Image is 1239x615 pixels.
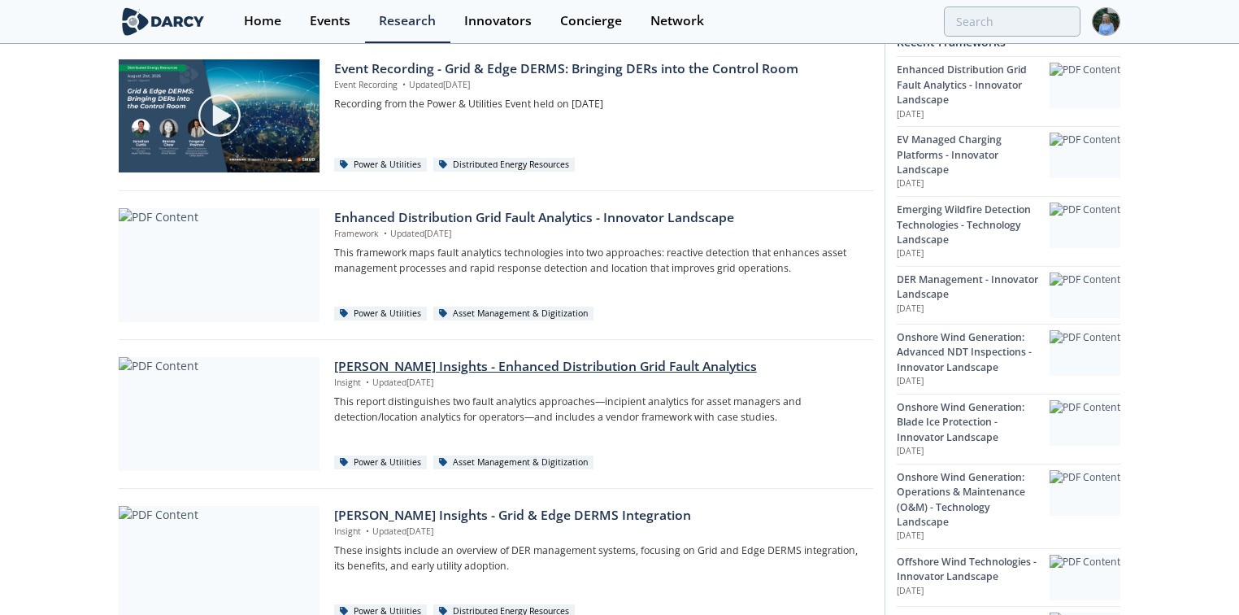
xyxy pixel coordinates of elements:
a: DER Management - Innovator Landscape [DATE] PDF Content [897,266,1120,324]
a: EV Managed Charging Platforms - Innovator Landscape [DATE] PDF Content [897,126,1120,196]
div: Offshore Wind Technologies - Innovator Landscape [897,555,1050,585]
p: Recording from the Power & Utilities Event held on [DATE] [334,97,862,111]
span: • [363,377,372,388]
a: Onshore Wind Generation: Advanced NDT Inspections - Innovator Landscape [DATE] PDF Content [897,324,1120,394]
p: Insight Updated [DATE] [334,526,862,539]
p: Event Recording Updated [DATE] [334,79,862,92]
div: Concierge [560,15,622,28]
p: This report distinguishes two fault analytics approaches—incipient analytics for asset managers a... [334,395,862,425]
img: play-chapters-gray.svg [197,93,242,138]
a: Onshore Wind Generation: Blade Ice Protection - Innovator Landscape [DATE] PDF Content [897,394,1120,464]
div: Enhanced Distribution Grid Fault Analytics - Innovator Landscape [334,208,862,228]
div: [PERSON_NAME] Insights - Grid & Edge DERMS Integration [334,506,862,526]
div: EV Managed Charging Platforms - Innovator Landscape [897,133,1050,177]
span: • [381,228,390,239]
p: [DATE] [897,530,1050,543]
p: [DATE] [897,108,1050,121]
div: Asset Management & Digitization [433,456,594,470]
div: Events [310,15,350,28]
div: Event Recording - Grid & Edge DERMS: Bringing DERs into the Control Room [334,59,862,79]
a: PDF Content Enhanced Distribution Grid Fault Analytics - Innovator Landscape Framework •Updated[D... [119,208,873,322]
span: • [400,79,409,90]
img: logo-wide.svg [119,7,207,36]
img: Profile [1092,7,1120,36]
div: Network [650,15,704,28]
p: [DATE] [897,177,1050,190]
div: Onshore Wind Generation: Blade Ice Protection - Innovator Landscape [897,400,1050,445]
div: Enhanced Distribution Grid Fault Analytics - Innovator Landscape [897,63,1050,107]
p: These insights include an overview of DER management systems, focusing on Grid and Edge DERMS int... [334,543,862,574]
p: Framework Updated [DATE] [334,228,862,241]
input: Advanced Search [944,7,1080,37]
img: Video Content [119,59,320,172]
p: [DATE] [897,585,1050,598]
div: DER Management - Innovator Landscape [897,273,1050,303]
a: Emerging Wildfire Detection Technologies - Technology Landscape [DATE] PDF Content [897,196,1120,266]
p: [DATE] [897,247,1050,260]
a: Video Content Event Recording - Grid & Edge DERMS: Bringing DERs into the Control Room Event Reco... [119,59,873,173]
p: [DATE] [897,375,1050,388]
a: Enhanced Distribution Grid Fault Analytics - Innovator Landscape [DATE] PDF Content [897,56,1120,126]
a: PDF Content [PERSON_NAME] Insights - Enhanced Distribution Grid Fault Analytics Insight •Updated[... [119,357,873,471]
p: [DATE] [897,303,1050,316]
span: • [363,526,372,537]
div: [PERSON_NAME] Insights - Enhanced Distribution Grid Fault Analytics [334,357,862,377]
div: Distributed Energy Resources [433,158,576,172]
div: Asset Management & Digitization [433,307,594,321]
div: Innovators [464,15,532,28]
p: Insight Updated [DATE] [334,377,862,390]
div: Onshore Wind Generation: Advanced NDT Inspections - Innovator Landscape [897,330,1050,375]
div: Power & Utilities [334,158,428,172]
div: Home [244,15,281,28]
div: Power & Utilities [334,456,428,470]
p: [DATE] [897,445,1050,458]
div: Onshore Wind Generation: Operations & Maintenance (O&M) - Technology Landscape [897,470,1050,530]
div: Research [379,15,436,28]
p: This framework maps fault analytics technologies into two approaches: reactive detection that enh... [334,246,862,276]
a: Onshore Wind Generation: Operations & Maintenance (O&M) - Technology Landscape [DATE] PDF Content [897,464,1120,548]
div: Emerging Wildfire Detection Technologies - Technology Landscape [897,203,1050,247]
div: Power & Utilities [334,307,428,321]
a: Offshore Wind Technologies - Innovator Landscape [DATE] PDF Content [897,548,1120,606]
